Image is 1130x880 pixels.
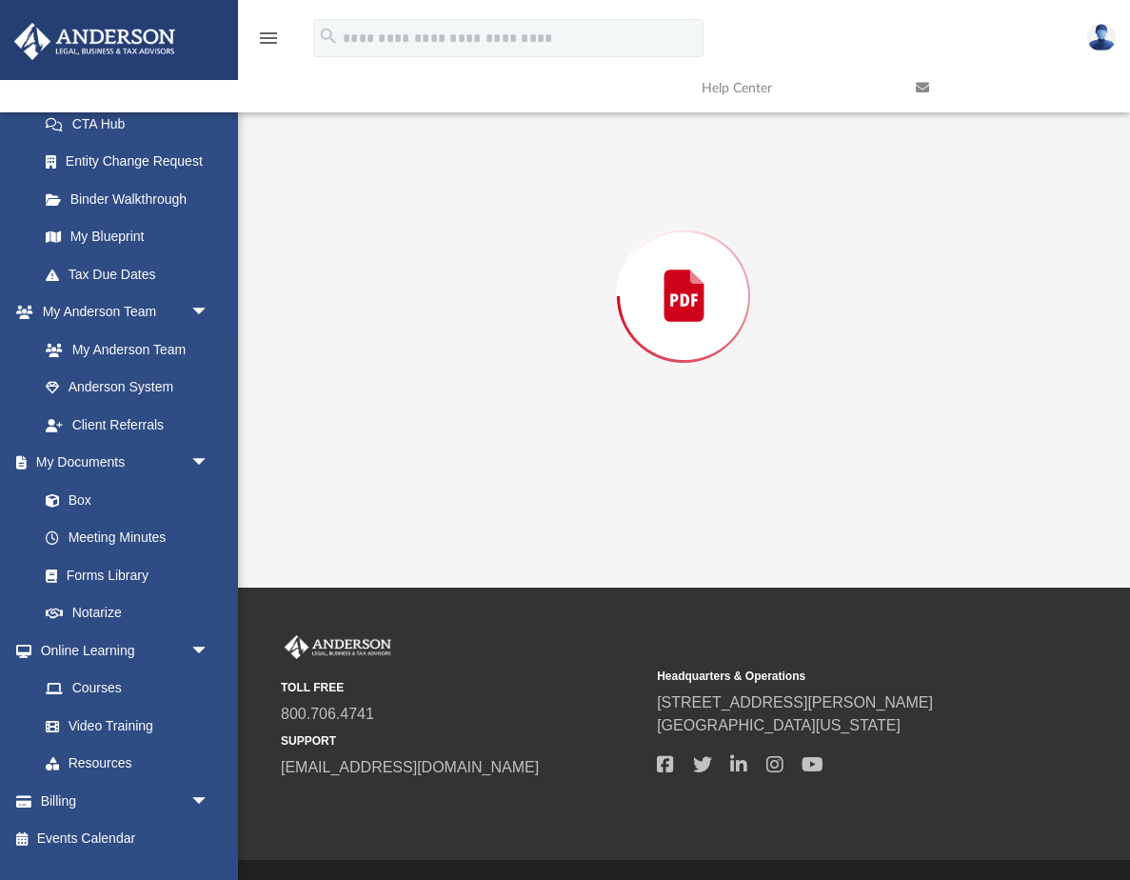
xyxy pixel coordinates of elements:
a: Tax Due Dates [27,255,238,293]
a: My Anderson Teamarrow_drop_down [13,293,228,331]
a: Events Calendar [13,820,238,858]
a: Resources [27,745,228,783]
small: TOLL FREE [281,679,644,696]
a: [GEOGRAPHIC_DATA][US_STATE] [657,717,901,733]
a: My Blueprint [27,218,228,256]
img: Anderson Advisors Platinum Portal [281,635,395,660]
a: Meeting Minutes [27,519,228,557]
a: Video Training [27,707,219,745]
a: [STREET_ADDRESS][PERSON_NAME] [657,694,933,710]
a: Entity Change Request [27,143,238,181]
small: SUPPORT [281,732,644,750]
a: Notarize [27,594,228,632]
img: Anderson Advisors Platinum Portal [9,23,181,60]
i: menu [257,27,280,50]
a: Client Referrals [27,406,228,444]
span: arrow_drop_down [190,631,228,670]
span: arrow_drop_down [190,444,228,483]
img: User Pic [1087,24,1116,51]
small: Headquarters & Operations [657,668,1020,685]
a: Anderson System [27,369,228,407]
a: Forms Library [27,556,219,594]
a: Billingarrow_drop_down [13,782,238,820]
a: My Anderson Team [27,330,219,369]
a: My Documentsarrow_drop_down [13,444,228,482]
a: Help Center [687,50,902,126]
a: CTA Hub [27,105,238,143]
a: menu [257,36,280,50]
i: search [318,26,339,47]
a: Box [27,481,219,519]
a: 800.706.4741 [281,706,374,722]
a: Courses [27,670,228,708]
span: arrow_drop_down [190,293,228,332]
a: [EMAIL_ADDRESS][DOMAIN_NAME] [281,759,539,775]
a: Online Learningarrow_drop_down [13,631,228,670]
span: arrow_drop_down [190,782,228,821]
a: Binder Walkthrough [27,180,238,218]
